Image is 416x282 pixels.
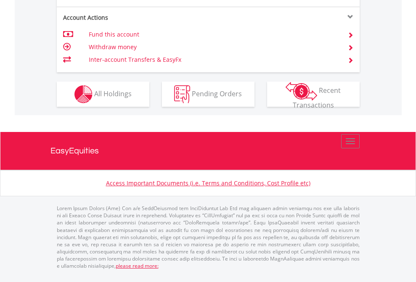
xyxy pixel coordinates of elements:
[94,89,132,98] span: All Holdings
[106,179,310,187] a: Access Important Documents (i.e. Terms and Conditions, Cost Profile etc)
[57,13,208,22] div: Account Actions
[74,85,93,103] img: holdings-wht.png
[89,28,337,41] td: Fund this account
[57,205,360,269] p: Lorem Ipsum Dolors (Ame) Con a/e SeddOeiusmod tem InciDiduntut Lab Etd mag aliquaen admin veniamq...
[50,132,366,170] a: EasyEquities
[174,85,190,103] img: pending_instructions-wht.png
[267,82,360,107] button: Recent Transactions
[286,82,317,100] img: transactions-zar-wht.png
[89,41,337,53] td: Withdraw money
[89,53,337,66] td: Inter-account Transfers & EasyFx
[162,82,254,107] button: Pending Orders
[116,262,159,269] a: please read more:
[57,82,149,107] button: All Holdings
[192,89,242,98] span: Pending Orders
